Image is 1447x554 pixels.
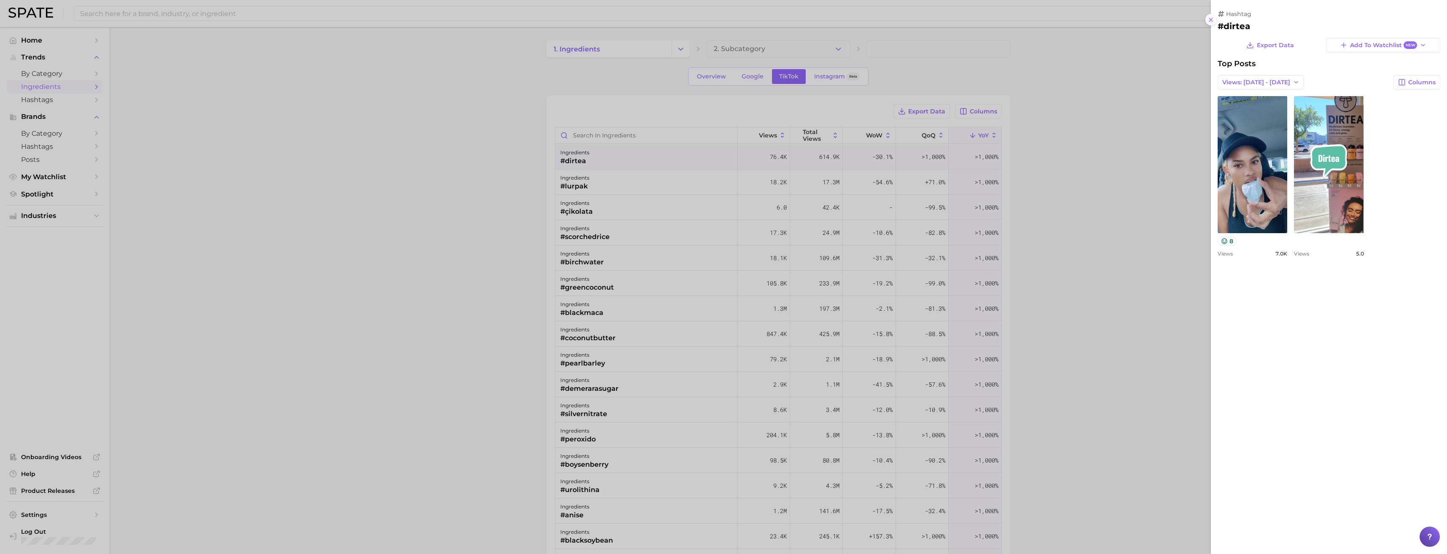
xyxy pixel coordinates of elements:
[1244,38,1296,52] button: Export Data
[1226,10,1251,18] span: hashtag
[1275,250,1287,257] span: 7.0k
[1350,41,1417,49] span: Add to Watchlist
[1218,75,1304,89] button: Views: [DATE] - [DATE]
[1222,79,1290,86] span: Views: [DATE] - [DATE]
[1218,237,1237,245] button: 8
[1294,250,1309,257] span: Views
[1408,79,1436,86] span: Columns
[1218,21,1440,31] h2: #dirtea
[1404,41,1417,49] span: New
[1356,250,1364,257] span: 5.0
[1218,59,1256,68] span: Top Posts
[1393,75,1440,89] button: Columns
[1326,38,1440,52] button: Add to WatchlistNew
[1257,42,1294,49] span: Export Data
[1218,250,1233,257] span: Views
